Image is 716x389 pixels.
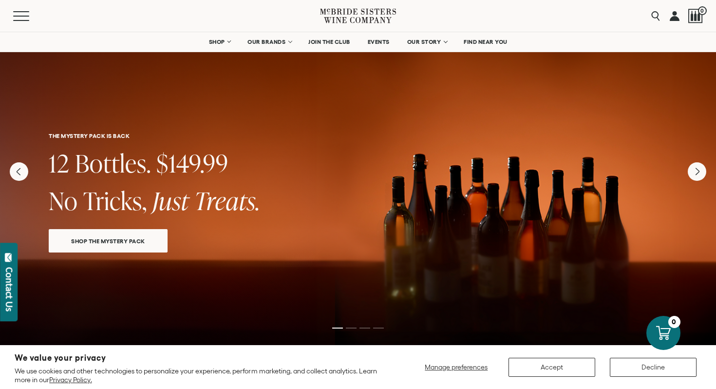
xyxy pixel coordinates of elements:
span: Treats. [194,184,260,217]
span: Tricks, [83,184,147,217]
span: EVENTS [368,39,390,45]
button: Manage preferences [419,358,494,377]
a: EVENTS [361,32,396,52]
h6: THE MYSTERY PACK IS BACK [49,133,667,139]
li: Page dot 2 [346,328,357,329]
span: JOIN THE CLUB [308,39,350,45]
a: OUR BRANDS [241,32,297,52]
a: SHOP THE MYSTERY PACK [49,229,168,253]
li: Page dot 4 [373,328,384,329]
button: Previous [10,162,28,181]
span: OUR STORY [407,39,441,45]
li: Page dot 1 [332,328,343,329]
button: Accept [509,358,595,377]
button: Mobile Menu Trigger [13,11,48,21]
p: We use cookies and other technologies to personalize your experience, perform marketing, and coll... [15,367,385,384]
a: FIND NEAR YOU [457,32,514,52]
span: Manage preferences [425,363,488,371]
button: Next [688,162,706,181]
span: No [49,184,78,217]
span: SHOP THE MYSTERY PACK [54,235,162,247]
a: OUR STORY [401,32,453,52]
h2: We value your privacy [15,354,385,362]
span: OUR BRANDS [247,39,285,45]
span: 12 [49,146,70,180]
a: SHOP [202,32,236,52]
div: 0 [668,316,680,328]
a: JOIN THE CLUB [302,32,357,52]
li: Page dot 3 [359,328,370,329]
span: FIND NEAR YOU [464,39,508,45]
span: Just [152,184,189,217]
span: Bottles. [75,146,151,180]
span: SHOP [208,39,225,45]
a: Privacy Policy. [49,376,92,384]
span: $149.99 [156,146,228,180]
button: Decline [610,358,697,377]
span: 0 [698,6,707,15]
div: Contact Us [4,267,14,311]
